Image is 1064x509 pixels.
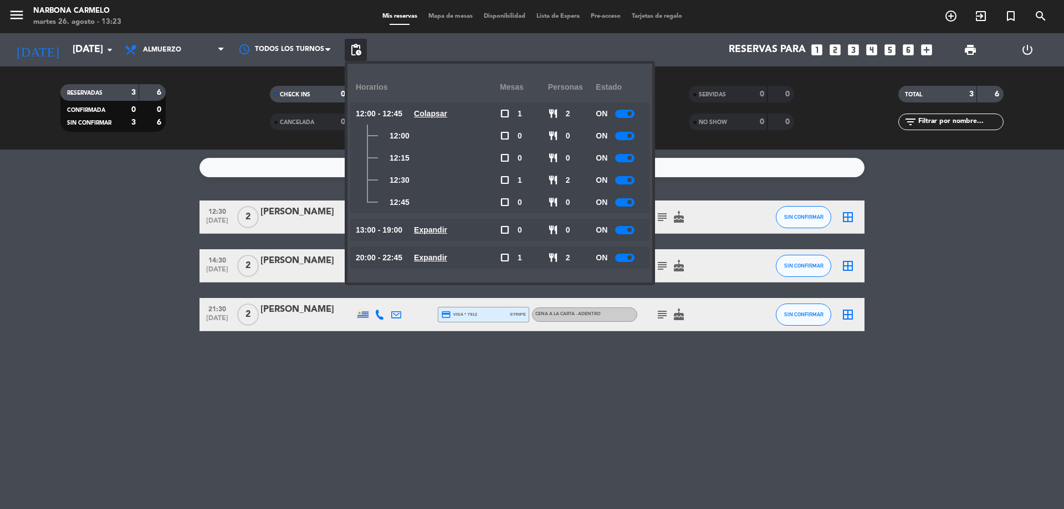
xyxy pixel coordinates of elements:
[518,174,522,187] span: 1
[656,259,669,273] i: subject
[548,153,558,163] span: restaurant
[237,255,259,277] span: 2
[390,174,410,187] span: 12:30
[729,44,806,55] span: Reservas para
[964,43,977,56] span: print
[672,259,686,273] i: cake
[237,206,259,228] span: 2
[535,312,601,316] span: Cena a la carta - Adentro
[356,224,402,236] span: 13:00 - 19:00
[8,38,67,62] i: [DATE]
[699,92,726,97] span: SERVIDAS
[841,308,855,321] i: border_all
[656,308,669,321] i: subject
[905,92,922,97] span: TOTAL
[131,119,136,126] strong: 3
[548,225,558,235] span: restaurant
[596,251,607,264] span: ON
[776,255,831,277] button: SIN CONFIRMAR
[785,118,792,126] strong: 0
[904,115,917,128] i: filter_list
[260,205,355,219] div: [PERSON_NAME]
[518,130,522,142] span: 0
[828,43,842,57] i: looks_two
[883,43,897,57] i: looks_5
[67,107,105,113] span: CONFIRMADA
[349,43,362,56] span: pending_actions
[143,46,181,54] span: Almuerzo
[341,90,345,98] strong: 0
[377,13,423,19] span: Mis reservas
[500,131,510,141] span: check_box_outline_blank
[518,224,522,236] span: 0
[626,13,688,19] span: Tarjetas de regalo
[8,7,25,27] button: menu
[548,72,596,102] div: personas
[260,302,355,317] div: [PERSON_NAME]
[596,174,607,187] span: ON
[841,210,855,224] i: border_all
[784,214,823,220] span: SIN CONFIRMAR
[203,266,231,279] span: [DATE]
[423,13,478,19] span: Mapa de mesas
[157,119,163,126] strong: 6
[699,120,727,125] span: NO SHOW
[995,90,1001,98] strong: 6
[280,92,310,97] span: CHECK INS
[596,152,607,164] span: ON
[810,43,824,57] i: looks_one
[260,254,355,268] div: [PERSON_NAME]
[672,308,686,321] i: cake
[203,204,231,217] span: 12:30
[500,175,510,185] span: check_box_outline_blank
[8,7,25,23] i: menu
[974,9,988,23] i: exit_to_app
[414,225,447,234] u: Expandir
[846,43,861,57] i: looks_3
[500,253,510,263] span: check_box_outline_blank
[518,152,522,164] span: 0
[33,17,121,28] div: martes 26. agosto - 13:23
[103,43,116,56] i: arrow_drop_down
[157,89,163,96] strong: 6
[566,224,570,236] span: 0
[531,13,585,19] span: Lista de Espera
[518,107,522,120] span: 1
[510,311,526,318] span: stripe
[566,152,570,164] span: 0
[414,109,447,118] u: Colapsar
[548,131,558,141] span: restaurant
[203,302,231,315] span: 21:30
[672,210,686,224] i: cake
[596,130,607,142] span: ON
[566,107,570,120] span: 2
[548,175,558,185] span: restaurant
[518,251,522,264] span: 1
[500,197,510,207] span: check_box_outline_blank
[131,106,136,114] strong: 0
[67,90,103,96] span: RESERVADAS
[944,9,958,23] i: add_circle_outline
[760,90,764,98] strong: 0
[917,116,1003,128] input: Filtrar por nombre...
[596,72,644,102] div: Estado
[548,109,558,119] span: restaurant
[500,72,548,102] div: Mesas
[776,206,831,228] button: SIN CONFIRMAR
[356,107,402,120] span: 12:00 - 12:45
[919,43,934,57] i: add_box
[760,118,764,126] strong: 0
[596,224,607,236] span: ON
[566,174,570,187] span: 2
[390,130,410,142] span: 12:00
[237,304,259,326] span: 2
[518,196,522,209] span: 0
[548,253,558,263] span: restaurant
[656,210,669,224] i: subject
[390,196,410,209] span: 12:45
[1034,9,1047,23] i: search
[969,90,974,98] strong: 3
[864,43,879,57] i: looks_4
[841,259,855,273] i: border_all
[478,13,531,19] span: Disponibilidad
